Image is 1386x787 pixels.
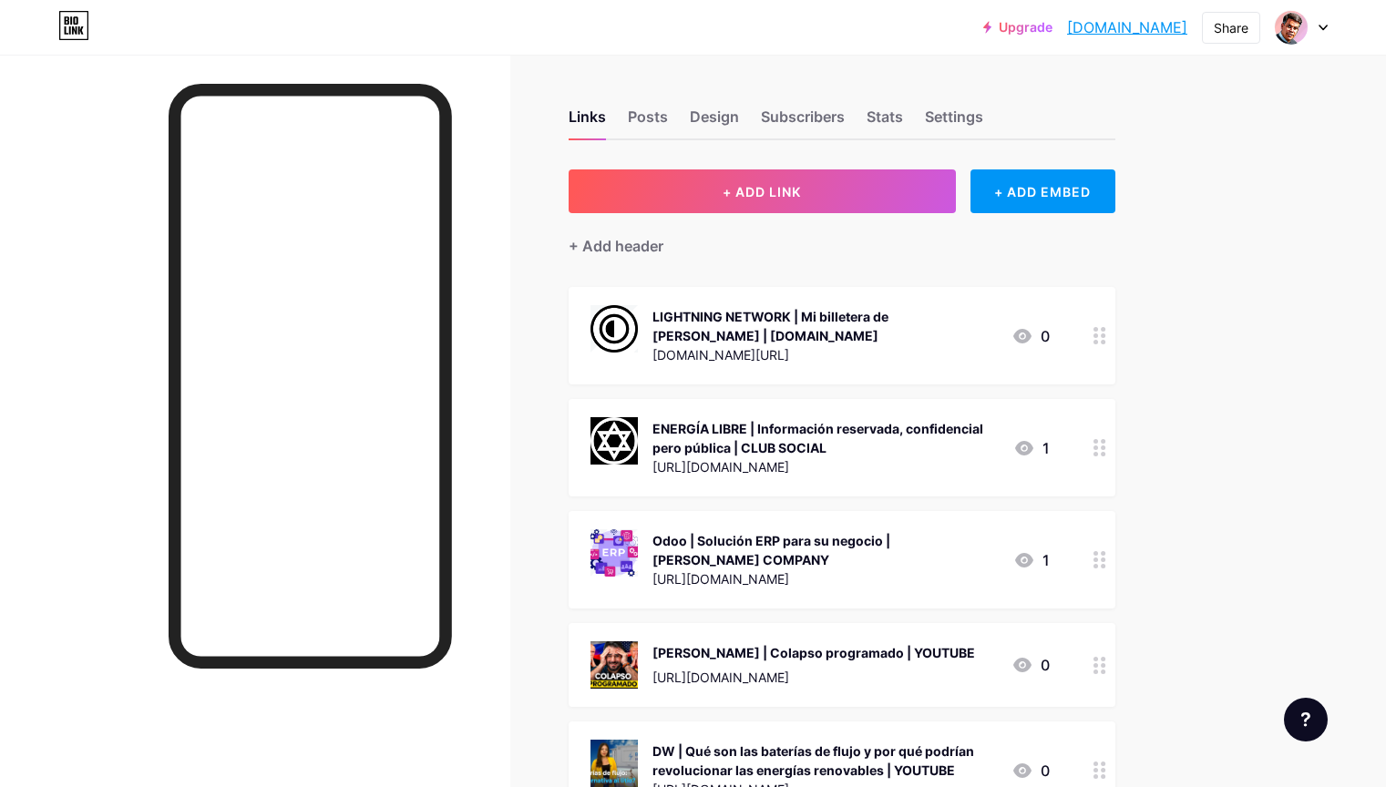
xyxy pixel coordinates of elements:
a: [DOMAIN_NAME] [1067,16,1187,38]
div: Settings [925,106,983,138]
div: Subscribers [761,106,845,138]
img: Odoo | Solución ERP para su negocio | ALTAMIRANDA COMPANY [590,529,638,577]
img: cesarpinto [1274,10,1309,45]
img: LIGHTNING NETWORK | Mi billetera de SATOSHI de BITCOIN | COINOS.IO [590,305,638,353]
div: Links [569,106,606,138]
div: [PERSON_NAME] | Colapso programado | YOUTUBE [652,643,975,662]
div: [URL][DOMAIN_NAME] [652,457,999,476]
div: Posts [628,106,668,138]
div: 0 [1011,654,1050,676]
div: Design [690,106,739,138]
div: 1 [1013,437,1050,459]
div: 1 [1013,549,1050,571]
img: DW | Qué son las baterías de flujo y por qué podrían revolucionar las energías renovables | YOUTUBE [590,740,638,787]
div: 0 [1011,325,1050,347]
div: [URL][DOMAIN_NAME] [652,569,999,588]
img: ENERGÍA LIBRE | Información reservada, confidencial pero pública | CLUB SOCIAL [590,417,638,465]
div: 0 [1011,760,1050,782]
div: Odoo | Solución ERP para su negocio | [PERSON_NAME] COMPANY [652,531,999,569]
div: + ADD EMBED [970,169,1115,213]
img: RICHARD GRACIA | Colapso programado | YOUTUBE [590,641,638,689]
span: + ADD LINK [723,184,801,199]
a: Upgrade [983,20,1052,35]
div: DW | Qué son las baterías de flujo y por qué podrían revolucionar las energías renovables | YOUTUBE [652,741,997,780]
div: + Add header [569,235,663,257]
div: Share [1214,18,1248,37]
div: [URL][DOMAIN_NAME] [652,668,975,687]
button: + ADD LINK [569,169,956,213]
div: [DOMAIN_NAME][URL] [652,345,997,364]
div: Stats [867,106,903,138]
div: ENERGÍA LIBRE | Información reservada, confidencial pero pública | CLUB SOCIAL [652,419,999,457]
div: LIGHTNING NETWORK | Mi billetera de [PERSON_NAME] | [DOMAIN_NAME] [652,307,997,345]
